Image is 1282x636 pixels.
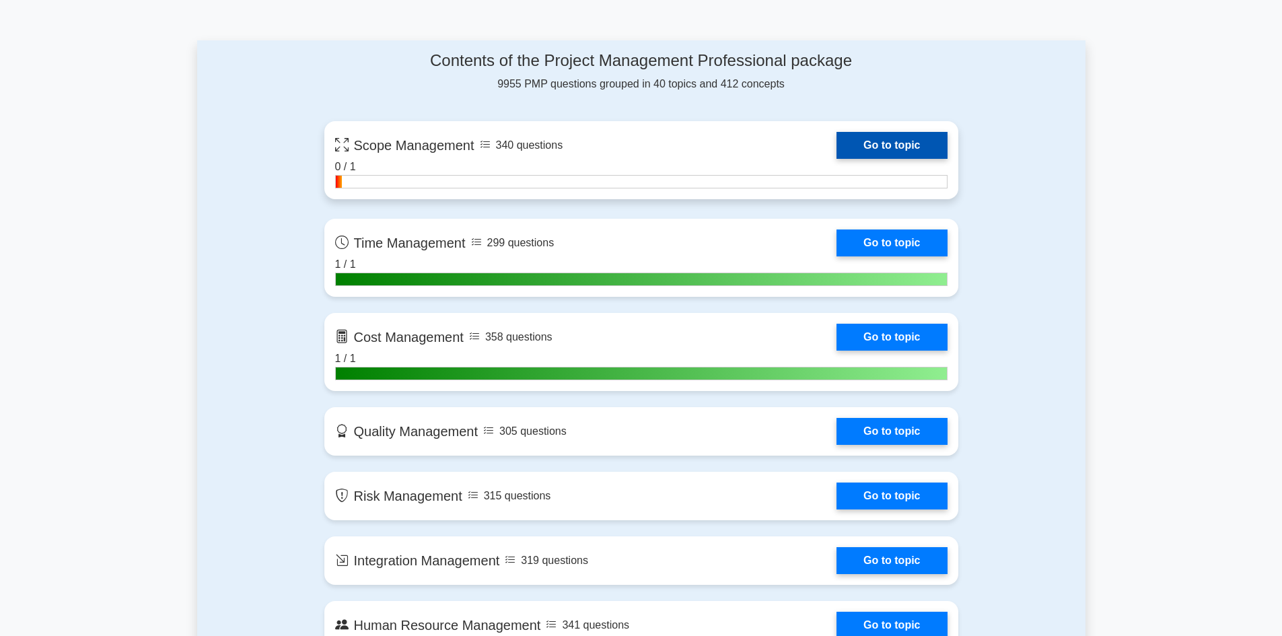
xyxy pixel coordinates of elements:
a: Go to topic [836,483,947,509]
a: Go to topic [836,132,947,159]
a: Go to topic [836,418,947,445]
div: 9955 PMP questions grouped in 40 topics and 412 concepts [324,51,958,92]
h4: Contents of the Project Management Professional package [324,51,958,71]
a: Go to topic [836,229,947,256]
a: Go to topic [836,324,947,351]
a: Go to topic [836,547,947,574]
